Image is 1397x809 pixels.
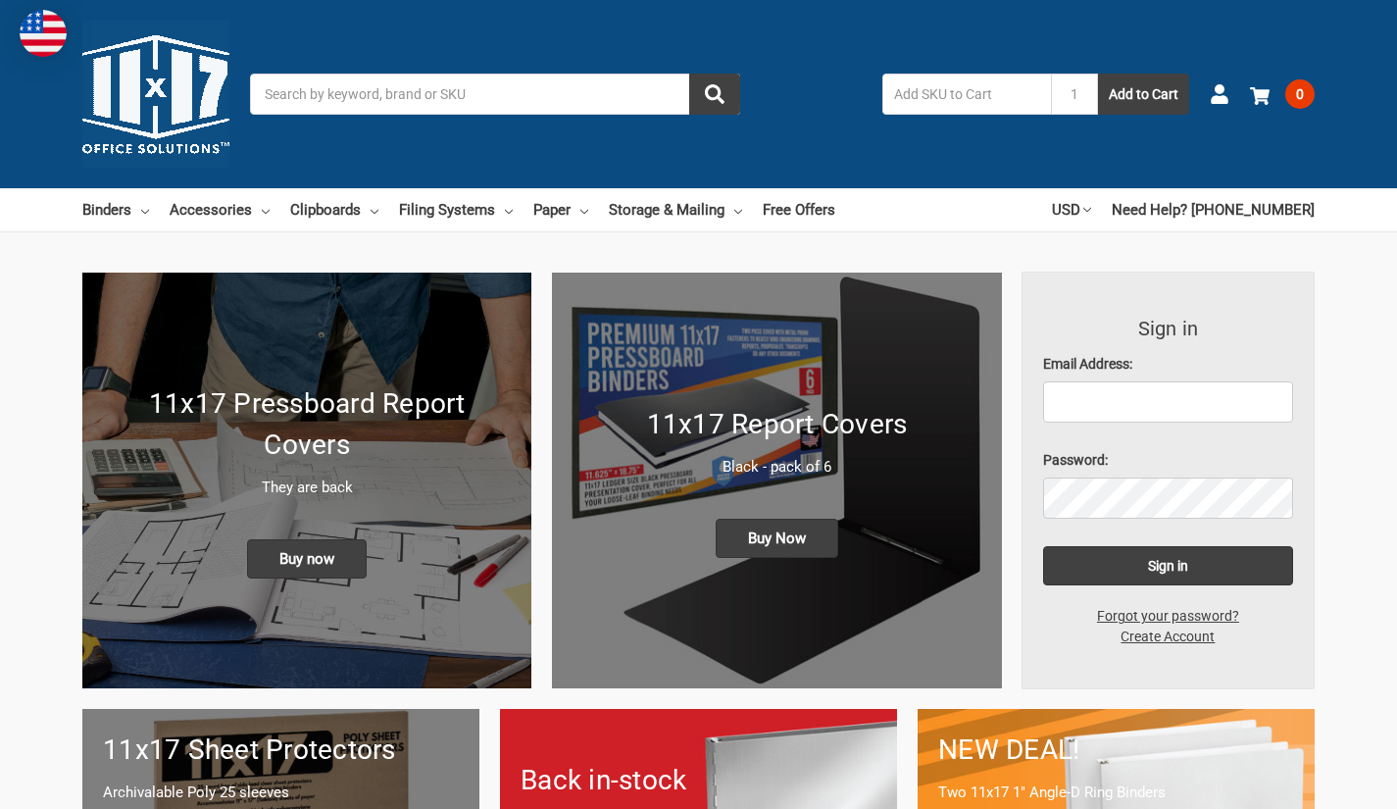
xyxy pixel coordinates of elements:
[82,21,229,168] img: 11x17.com
[533,188,588,231] a: Paper
[573,404,980,445] h1: 11x17 Report Covers
[247,539,367,579] span: Buy now
[1250,69,1315,120] a: 0
[1043,314,1294,343] h3: Sign in
[938,782,1294,804] p: Two 11x17 1" Angle-D Ring Binders
[82,188,149,231] a: Binders
[290,188,378,231] a: Clipboards
[1112,188,1315,231] a: Need Help? [PHONE_NUMBER]
[716,519,838,558] span: Buy Now
[1235,756,1397,809] iframe: Google Customer Reviews
[1098,74,1189,115] button: Add to Cart
[103,383,511,466] h1: 11x17 Pressboard Report Covers
[521,760,876,801] h1: Back in-stock
[399,188,513,231] a: Filing Systems
[552,273,1001,688] img: 11x17 Report Covers
[103,730,459,771] h1: 11x17 Sheet Protectors
[20,10,67,57] img: duty and tax information for United States
[1086,606,1250,627] a: Forgot your password?
[1043,450,1294,471] label: Password:
[552,273,1001,688] a: 11x17 Report Covers 11x17 Report Covers Black - pack of 6 Buy Now
[763,188,835,231] a: Free Offers
[1052,188,1091,231] a: USD
[1110,627,1225,647] a: Create Account
[573,456,980,479] p: Black - pack of 6
[1285,79,1315,109] span: 0
[1043,354,1294,375] label: Email Address:
[882,74,1051,115] input: Add SKU to Cart
[938,730,1294,771] h1: NEW DEAL!
[170,188,270,231] a: Accessories
[250,74,740,115] input: Search by keyword, brand or SKU
[82,273,531,688] img: New 11x17 Pressboard Binders
[103,477,511,499] p: They are back
[103,782,459,804] p: Archivalable Poly 25 sleeves
[82,273,531,688] a: New 11x17 Pressboard Binders 11x17 Pressboard Report Covers They are back Buy now
[1043,546,1294,585] input: Sign in
[609,188,742,231] a: Storage & Mailing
